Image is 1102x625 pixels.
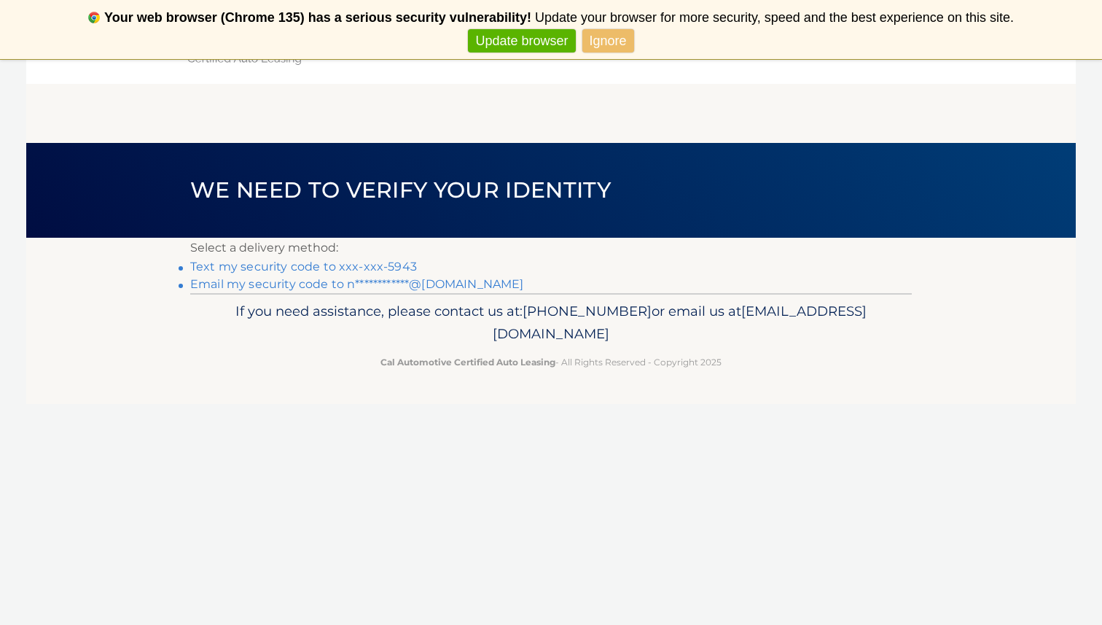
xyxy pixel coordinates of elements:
p: - All Rights Reserved - Copyright 2025 [200,354,902,370]
a: Text my security code to xxx-xxx-5943 [190,260,417,273]
p: If you need assistance, please contact us at: or email us at [200,300,902,346]
span: Update your browser for more security, speed and the best experience on this site. [535,10,1014,25]
span: We need to verify your identity [190,176,611,203]
a: Update browser [468,29,575,53]
p: Select a delivery method: [190,238,912,258]
b: Your web browser (Chrome 135) has a serious security vulnerability! [104,10,531,25]
span: [PHONE_NUMBER] [523,303,652,319]
strong: Cal Automotive Certified Auto Leasing [380,357,555,368]
a: Ignore [582,29,634,53]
